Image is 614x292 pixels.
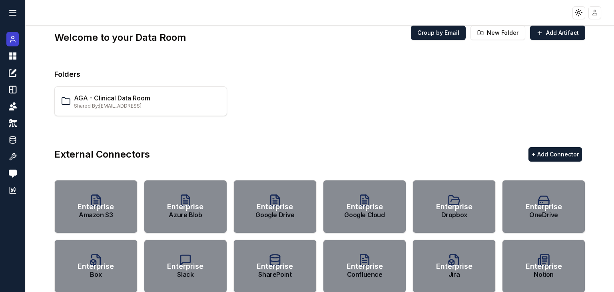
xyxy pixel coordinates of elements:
[347,201,383,212] span: Enterprise
[257,261,293,272] span: Enterprise
[78,261,114,272] span: Enterprise
[528,147,582,162] button: + Add Connector
[436,261,472,272] span: Enterprise
[530,26,585,40] button: Add Artifact
[436,201,472,212] span: Enterprise
[74,103,150,109] span: Shared By: [EMAIL_ADDRESS]
[411,26,466,40] button: Group by Email
[526,201,562,212] span: Enterprise
[74,93,150,103] a: AGA - Clinical Data Room
[167,261,203,272] span: Enterprise
[470,26,525,40] button: New Folder
[54,31,186,44] h1: Welcome to your Data Room
[78,201,114,212] span: Enterprise
[589,7,601,18] img: placeholder-user.jpg
[9,170,17,178] img: feedback
[54,148,150,161] h1: External Connectors
[526,261,562,272] span: Enterprise
[347,261,383,272] span: Enterprise
[54,69,585,80] h2: Folders
[257,201,293,212] span: Enterprise
[167,201,203,212] span: Enterprise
